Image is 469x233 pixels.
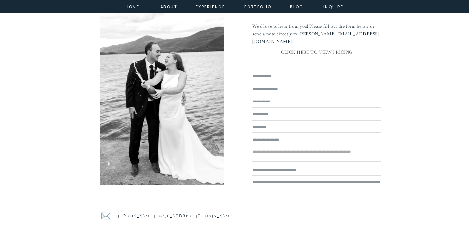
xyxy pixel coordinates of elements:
a: inquire [322,3,345,9]
a: Blog [285,3,308,9]
a: [PERSON_NAME][EMAIL_ADDRESS][DOMAIN_NAME] [116,212,237,221]
a: CLICK HERE TO VIEW PRICING [252,48,381,57]
p: We'd love to hear from you! Please fill out the form below or send a note directly to [PERSON_NAM... [252,23,381,41]
a: about [160,3,175,9]
a: portfolio [244,3,272,9]
a: experience [196,3,222,9]
a: home [124,3,141,9]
